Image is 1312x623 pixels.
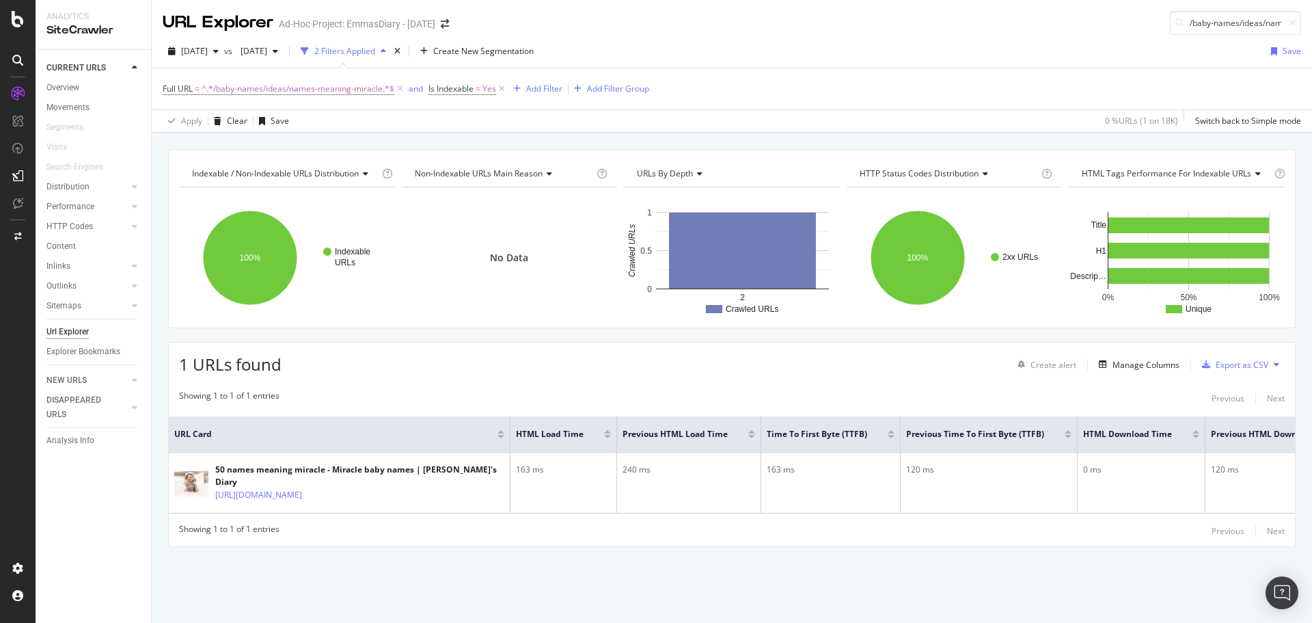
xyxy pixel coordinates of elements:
[335,258,355,267] text: URLs
[163,110,202,132] button: Apply
[415,168,543,179] span: Non-Indexable URLs Main Reason
[46,140,81,155] a: Visits
[428,83,474,94] span: Is Indexable
[46,434,94,448] div: Analysis Info
[295,40,392,62] button: 2 Filters Applied
[46,325,89,339] div: Url Explorer
[906,464,1071,476] div: 120 ms
[624,198,840,317] div: A chart.
[163,11,273,34] div: URL Explorer
[526,83,562,94] div: Add Filter
[641,246,653,256] text: 0.5
[224,45,235,57] span: vs
[46,393,115,422] div: DISAPPEARED URLS
[46,61,128,75] a: CURRENT URLS
[254,110,289,132] button: Save
[46,239,141,254] a: Content
[179,390,279,406] div: Showing 1 to 1 of 1 entries
[627,224,637,277] text: Crawled URLs
[46,81,79,95] div: Overview
[46,259,128,274] a: Inlinks
[1105,115,1178,127] div: 0 % URLs ( 1 on 18K )
[271,115,289,127] div: Save
[860,168,979,179] span: HTTP Status Codes Distribution
[1266,576,1298,609] div: Open Intercom Messenger
[1012,354,1076,375] button: Create alert
[240,253,261,263] text: 100%
[907,253,928,263] text: 100%
[906,428,1044,440] span: Previous Time To First Byte (TTFB)
[181,115,202,127] div: Apply
[1030,359,1076,371] div: Create alert
[1069,198,1285,317] div: A chart.
[335,247,370,256] text: Indexable
[1083,428,1172,440] span: HTML Download Time
[1266,40,1301,62] button: Save
[46,101,90,115] div: Movements
[1096,246,1107,256] text: H1
[1216,359,1268,371] div: Export as CSV
[482,79,496,98] span: Yes
[46,180,90,194] div: Distribution
[1267,525,1285,537] div: Next
[179,523,279,540] div: Showing 1 to 1 of 1 entries
[46,325,141,339] a: Url Explorer
[1212,523,1244,540] button: Previous
[490,251,528,265] span: No Data
[623,464,755,476] div: 240 ms
[767,464,894,476] div: 163 ms
[46,120,83,135] div: Segments
[415,40,539,62] button: Create New Segmentation
[1083,464,1199,476] div: 0 ms
[1212,393,1244,404] div: Previous
[46,279,77,293] div: Outlinks
[215,464,504,488] div: 50 names meaning miracle - Miracle baby names | [PERSON_NAME]'s Diary
[46,345,141,359] a: Explorer Bookmarks
[195,83,200,94] span: =
[1091,220,1107,230] text: Title
[392,44,403,58] div: times
[46,279,128,293] a: Outlinks
[46,11,140,23] div: Analytics
[46,200,94,214] div: Performance
[46,373,87,388] div: NEW URLS
[46,299,128,313] a: Sitemaps
[235,40,284,62] button: [DATE]
[637,168,693,179] span: URLs by Depth
[726,304,778,314] text: Crawled URLs
[163,40,224,62] button: [DATE]
[46,259,70,274] div: Inlinks
[1267,523,1285,540] button: Next
[179,198,395,317] svg: A chart.
[279,17,435,31] div: Ad-Hoc Project: EmmasDiary - [DATE]
[46,23,140,38] div: SiteCrawler
[46,220,93,234] div: HTTP Codes
[847,198,1063,317] svg: A chart.
[409,82,423,95] button: and
[215,488,302,502] a: [URL][DOMAIN_NAME]
[648,284,653,294] text: 0
[227,115,247,127] div: Clear
[1267,393,1285,404] div: Next
[179,353,282,375] span: 1 URLs found
[46,200,128,214] a: Performance
[1181,293,1197,302] text: 50%
[569,81,649,97] button: Add Filter Group
[46,61,106,75] div: CURRENT URLS
[46,345,120,359] div: Explorer Bookmarks
[1082,168,1251,179] span: HTML Tags Performance for Indexable URLs
[409,83,423,94] div: and
[1212,390,1244,406] button: Previous
[516,464,611,476] div: 163 ms
[508,81,562,97] button: Add Filter
[46,140,67,155] div: Visits
[516,428,584,440] span: HTML Load Time
[476,83,480,94] span: =
[634,163,828,185] h4: URLs by Depth
[46,299,81,313] div: Sitemaps
[1259,293,1281,302] text: 100%
[1102,293,1115,302] text: 0%
[314,45,375,57] div: 2 Filters Applied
